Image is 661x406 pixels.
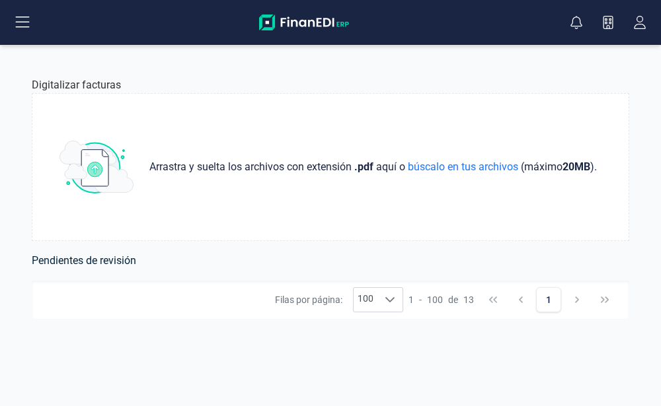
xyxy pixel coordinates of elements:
strong: .pdf [354,160,373,173]
img: Logo Finanedi [259,15,349,30]
h6: Pendientes de revisión [32,252,629,270]
button: First Page [481,287,506,312]
span: 13 [463,293,474,306]
span: de [448,293,458,306]
div: - [408,293,474,306]
button: Last Page [592,287,617,312]
button: Next Page [564,287,590,312]
button: Page 1 [536,287,561,312]
p: aquí o (máximo ) . [144,159,602,175]
span: búscalo en tus archivos [405,160,521,173]
span: 1 [408,293,414,306]
span: 100 [354,288,377,312]
div: Filas por página: [275,287,403,312]
span: 100 [427,293,443,306]
span: Arrastra y suelta los archivos con extensión [149,159,354,175]
button: Previous Page [508,287,533,312]
p: Digitalizar facturas [32,77,121,93]
strong: 20 MB [563,160,590,173]
img: subir_archivo [59,141,134,193]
